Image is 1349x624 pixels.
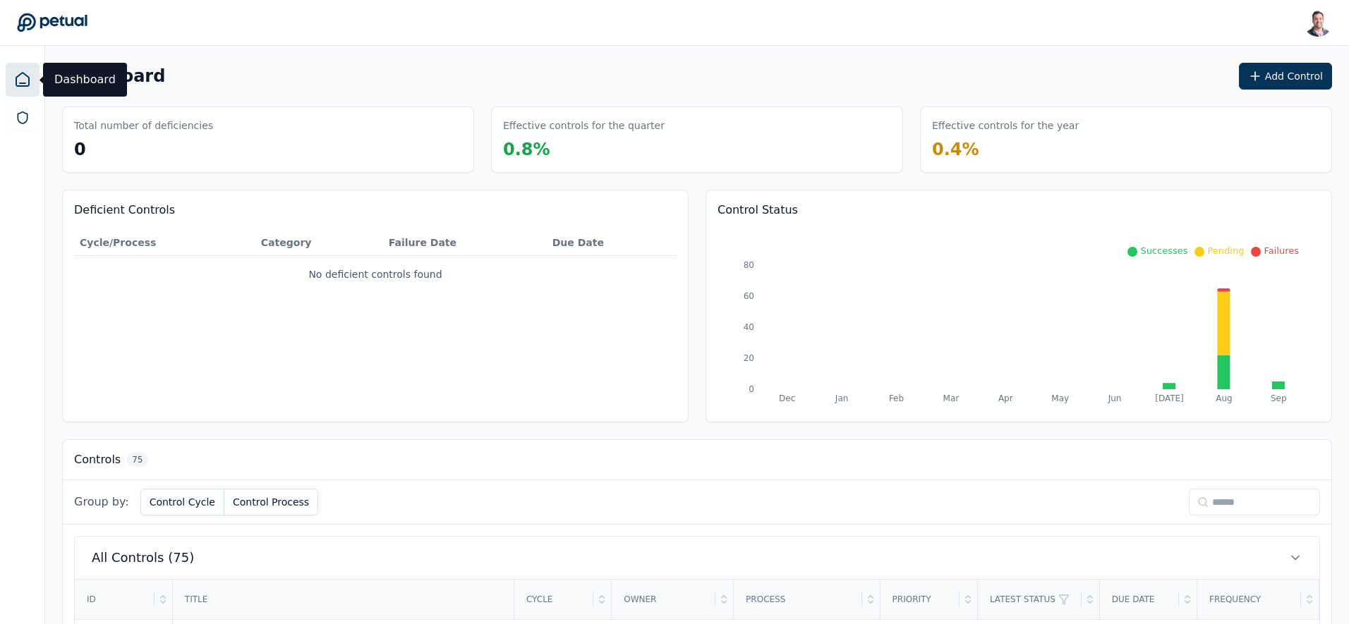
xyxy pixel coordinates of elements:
h3: Effective controls for the year [932,118,1079,133]
span: Group by: [74,494,129,510]
th: Cycle/Process [74,230,255,256]
button: Control Cycle [140,489,224,515]
a: Go to Dashboard [17,13,87,32]
div: Title [174,580,513,618]
tspan: 20 [744,353,754,363]
div: Frequency [1198,580,1301,618]
span: Successes [1140,245,1187,256]
tspan: Apr [998,393,1013,403]
tspan: Jan [835,393,849,403]
span: Pending [1207,245,1244,256]
span: All Controls (75) [92,548,194,568]
span: 75 [126,453,148,467]
div: Due Date [1101,580,1179,618]
span: 0 [74,140,86,159]
button: Control Process [224,489,318,515]
button: All Controls (75) [75,537,1319,579]
span: 0.8 % [503,140,550,159]
a: Dashboard [6,63,40,97]
th: Due Date [547,230,677,256]
img: Snir Kodesh [1304,8,1332,37]
div: Dashboard [43,63,127,97]
div: ID [75,580,155,618]
div: Owner [612,580,715,618]
tspan: Aug [1216,393,1232,403]
tspan: Mar [943,393,960,403]
tspan: 40 [744,322,754,332]
span: Failures [1264,245,1299,256]
tspan: 80 [744,260,754,270]
span: 0.4 % [932,140,979,159]
tspan: Dec [779,393,795,403]
h3: Deficient Controls [74,202,677,219]
td: No deficient controls found [74,256,677,293]
tspan: 60 [744,291,754,301]
button: Add Control [1239,63,1332,90]
div: Latest Status [979,580,1082,618]
tspan: Sep [1271,393,1287,403]
tspan: 0 [749,384,754,394]
th: Failure Date [383,230,547,256]
tspan: [DATE] [1155,393,1184,403]
div: Cycle [515,580,593,618]
h3: Total number of deficiencies [74,118,213,133]
tspan: Feb [889,393,904,403]
div: Priority [881,580,960,618]
h3: Control Status [718,202,1320,219]
tspan: Jun [1108,393,1122,403]
h3: Effective controls for the quarter [503,118,665,133]
h3: Controls [74,451,121,468]
a: SOC 1 Reports [7,102,38,133]
tspan: May [1051,393,1069,403]
div: Process [734,580,861,618]
th: Category [255,230,383,256]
